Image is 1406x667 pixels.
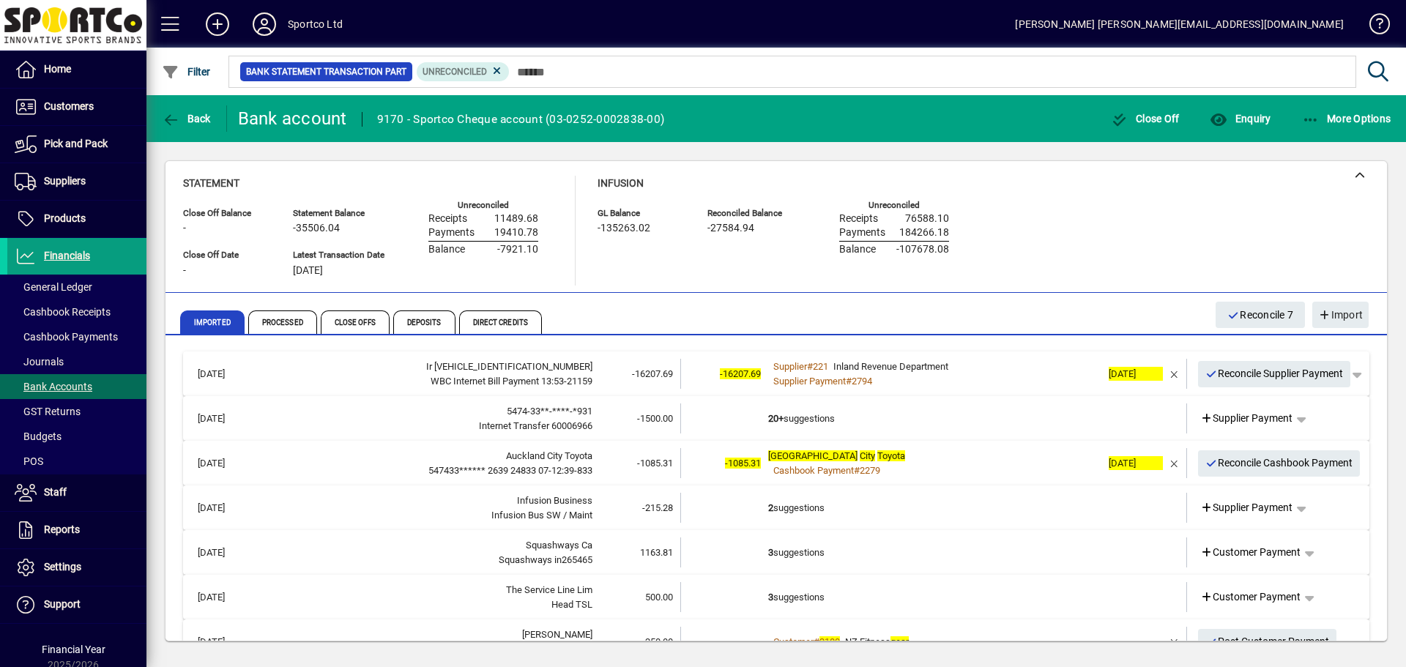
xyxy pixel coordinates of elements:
[183,530,1369,575] mat-expansion-panel-header: [DATE]Squashways CaSquashways in2654651163.813suggestionsCustomer Payment
[183,351,1369,396] mat-expansion-panel-header: [DATE]Ir [VEHICLE_IDENTIFICATION_NUMBER]WBC Internet Bill Payment 13:53-21159-16207.69-16207.69Su...
[15,406,81,417] span: GST Returns
[428,244,465,256] span: Balance
[1358,3,1388,51] a: Knowledge Base
[44,561,81,573] span: Settings
[44,138,108,149] span: Pick and Pack
[146,105,227,132] app-page-header-button: Back
[1200,589,1301,605] span: Customer Payment
[7,424,146,449] a: Budgets
[1302,113,1391,124] span: More Options
[1109,456,1163,471] div: [DATE]
[896,244,949,256] span: -107678.08
[259,493,592,508] div: Infusion Business
[1210,113,1271,124] span: Enquiry
[190,537,259,567] td: [DATE]
[183,619,1369,664] mat-expansion-panel-header: [DATE][PERSON_NAME]250.00Customer#2180NZ FitnessgearPost Customer Payment
[321,310,390,334] span: Close Offs
[868,201,920,210] label: Unreconciled
[293,250,384,260] span: Latest Transaction Date
[1216,302,1305,328] button: Reconcile 7
[768,373,877,389] a: Supplier Payment#2794
[860,465,880,476] span: 2279
[259,449,592,463] div: Auckland City Toyota
[839,213,878,225] span: Receipts
[852,376,872,387] span: 2794
[393,310,455,334] span: Deposits
[190,448,259,478] td: [DATE]
[854,465,860,476] span: #
[494,213,538,225] span: 11489.68
[44,486,67,498] span: Staff
[768,547,773,558] b: 3
[7,324,146,349] a: Cashbook Payments
[877,450,905,461] em: Toyota
[598,209,685,218] span: GL Balance
[598,223,650,234] span: -135263.02
[1200,411,1293,426] span: Supplier Payment
[423,67,487,77] span: Unreconciled
[428,213,467,225] span: Receipts
[1198,450,1361,477] button: Reconcile Cashbook Payment
[428,227,475,239] span: Payments
[190,403,259,433] td: [DATE]
[259,538,592,553] div: Squashways Ca
[632,368,673,379] span: -16207.69
[458,201,509,210] label: Unreconciled
[1200,545,1301,560] span: Customer Payment
[839,244,876,256] span: Balance
[7,299,146,324] a: Cashbook Receipts
[190,582,259,612] td: [DATE]
[707,223,754,234] span: -27584.94
[180,310,245,334] span: Imported
[1200,500,1293,515] span: Supplier Payment
[768,634,845,649] a: Customer#2180
[15,431,62,442] span: Budgets
[44,523,80,535] span: Reports
[7,201,146,237] a: Products
[15,331,118,343] span: Cashbook Payments
[183,209,271,218] span: Close Off Balance
[899,227,949,239] span: 184266.18
[1298,105,1395,132] button: More Options
[7,374,146,399] a: Bank Accounts
[183,441,1369,485] mat-expansion-panel-header: [DATE]Auckland City Toyota547433****** 2639 24833 07-12:39-833-1085.31-1085.31[GEOGRAPHIC_DATA] C...
[246,64,406,79] span: Bank Statement Transaction Part
[807,361,813,372] span: #
[7,549,146,586] a: Settings
[773,636,814,647] span: Customer
[7,275,146,299] a: General Ledger
[15,306,111,318] span: Cashbook Receipts
[1227,303,1293,327] span: Reconcile 7
[44,212,86,224] span: Products
[814,636,819,647] span: #
[640,547,673,558] span: 1163.81
[773,376,846,387] span: Supplier Payment
[768,450,858,461] em: [GEOGRAPHIC_DATA]
[497,244,538,256] span: -7921.10
[44,250,90,261] span: Financials
[194,11,241,37] button: Add
[7,474,146,511] a: Staff
[259,374,592,389] div: WBC Internet Bill Payment
[1015,12,1344,36] div: [PERSON_NAME] [PERSON_NAME][EMAIL_ADDRESS][DOMAIN_NAME]
[860,450,875,461] em: City
[158,105,215,132] button: Back
[637,458,673,469] span: -1085.31
[15,356,64,368] span: Journals
[288,12,343,36] div: Sportco Ltd
[645,592,673,603] span: 500.00
[1198,361,1351,387] button: Reconcile Supplier Payment
[1318,303,1363,327] span: Import
[15,455,43,467] span: POS
[259,553,592,567] div: Squashways in265465
[42,644,105,655] span: Financial Year
[183,250,271,260] span: Close Off Date
[645,636,673,647] span: 250.00
[15,281,92,293] span: General Ledger
[1163,630,1186,654] button: Remove
[819,636,840,647] em: 2180
[7,449,146,474] a: POS
[773,465,854,476] span: Cashbook Payment
[1205,630,1330,654] span: Post Customer Payment
[7,126,146,163] a: Pick and Pack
